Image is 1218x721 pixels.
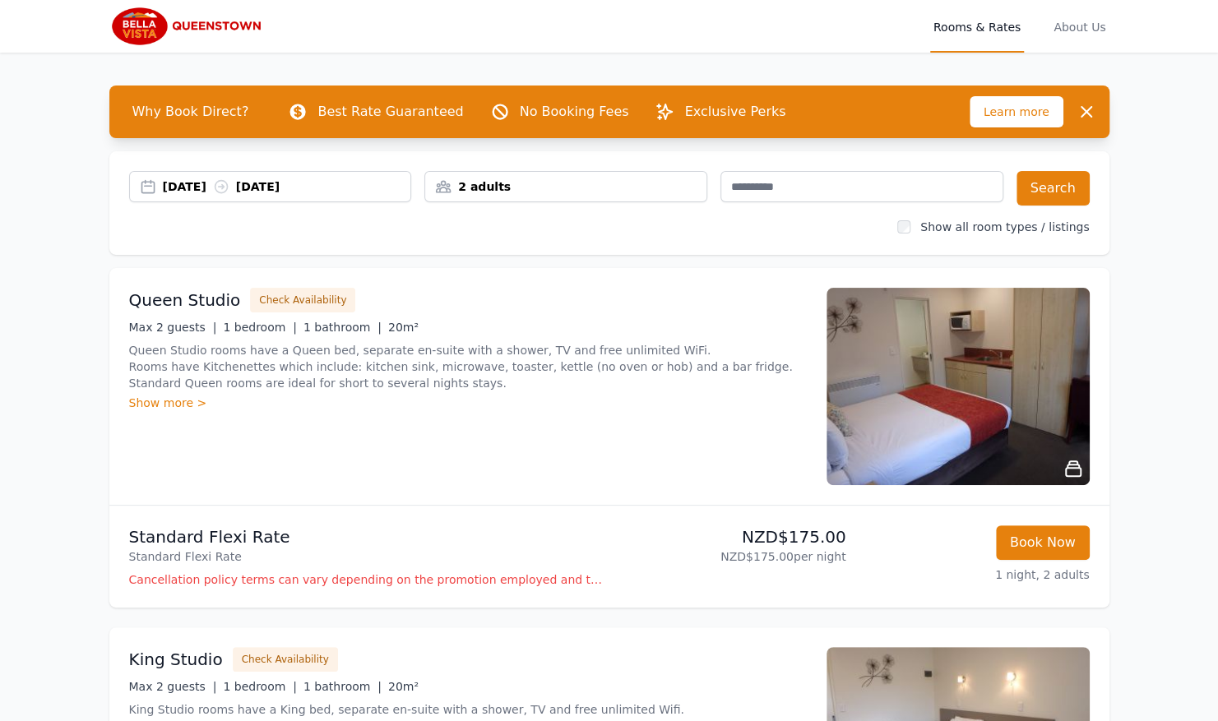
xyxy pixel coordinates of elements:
[388,680,419,693] span: 20m²
[1017,171,1090,206] button: Search
[616,525,846,548] p: NZD$175.00
[388,321,419,334] span: 20m²
[129,342,807,391] p: Queen Studio rooms have a Queen bed, separate en-suite with a shower, TV and free unlimited WiFi....
[129,548,603,565] p: Standard Flexi Rate
[129,395,807,411] div: Show more >
[163,178,411,195] div: [DATE] [DATE]
[317,102,463,122] p: Best Rate Guaranteed
[303,680,382,693] span: 1 bathroom |
[129,571,603,588] p: Cancellation policy terms can vary depending on the promotion employed and the time of stay of th...
[129,648,223,671] h3: King Studio
[129,525,603,548] p: Standard Flexi Rate
[250,288,355,312] button: Check Availability
[425,178,706,195] div: 2 adults
[920,220,1089,233] label: Show all room types / listings
[616,548,846,565] p: NZD$175.00 per night
[303,321,382,334] span: 1 bathroom |
[859,566,1090,583] p: 1 night, 2 adults
[996,525,1090,560] button: Book Now
[223,680,297,693] span: 1 bedroom |
[109,7,268,46] img: Bella Vista Queenstown
[223,321,297,334] span: 1 bedroom |
[233,647,338,672] button: Check Availability
[129,289,241,312] h3: Queen Studio
[119,95,262,128] span: Why Book Direct?
[520,102,629,122] p: No Booking Fees
[129,680,217,693] span: Max 2 guests |
[129,321,217,334] span: Max 2 guests |
[970,96,1063,127] span: Learn more
[684,102,785,122] p: Exclusive Perks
